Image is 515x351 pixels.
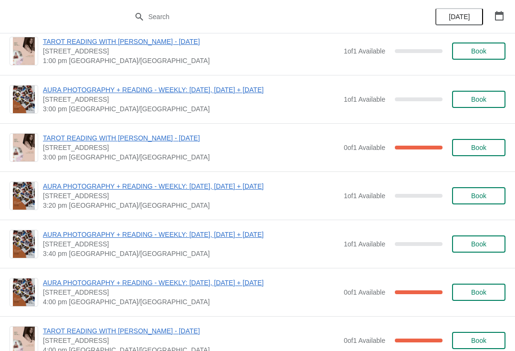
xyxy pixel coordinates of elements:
[43,297,339,307] span: 4:00 pm [GEOGRAPHIC_DATA]/[GEOGRAPHIC_DATA]
[471,192,486,200] span: Book
[43,249,339,258] span: 3:40 pm [GEOGRAPHIC_DATA]/[GEOGRAPHIC_DATA]
[452,43,505,60] button: Book
[344,47,385,55] span: 1 of 1 Available
[43,336,339,345] span: [STREET_ADDRESS]
[43,152,339,162] span: 3:00 pm [GEOGRAPHIC_DATA]/[GEOGRAPHIC_DATA]
[344,240,385,248] span: 1 of 1 Available
[43,56,339,65] span: 1:00 pm [GEOGRAPHIC_DATA]/[GEOGRAPHIC_DATA]
[471,47,486,55] span: Book
[471,144,486,151] span: Book
[471,288,486,296] span: Book
[13,85,35,113] img: AURA PHOTOGRAPHY + READING - WEEKLY: FRIDAY, SATURDAY + SUNDAY | 74 Broadway Market, London, UK |...
[43,37,339,46] span: TAROT READING WITH [PERSON_NAME] - [DATE]
[471,240,486,248] span: Book
[452,139,505,156] button: Book
[13,230,35,258] img: AURA PHOTOGRAPHY + READING - WEEKLY: FRIDAY, SATURDAY + SUNDAY | 74 Broadway Market, London, UK |...
[43,191,339,201] span: [STREET_ADDRESS]
[43,287,339,297] span: [STREET_ADDRESS]
[148,8,386,25] input: Search
[449,13,470,21] span: [DATE]
[452,91,505,108] button: Book
[452,187,505,204] button: Book
[43,95,339,104] span: [STREET_ADDRESS]
[43,326,339,336] span: TAROT READING WITH [PERSON_NAME] - [DATE]
[344,144,385,151] span: 0 of 1 Available
[13,182,35,210] img: AURA PHOTOGRAPHY + READING - WEEKLY: FRIDAY, SATURDAY + SUNDAY | 74 Broadway Market, London, UK |...
[435,8,483,25] button: [DATE]
[43,104,339,114] span: 3:00 pm [GEOGRAPHIC_DATA]/[GEOGRAPHIC_DATA]
[43,133,339,143] span: TAROT READING WITH [PERSON_NAME] - [DATE]
[43,46,339,56] span: [STREET_ADDRESS]
[43,230,339,239] span: AURA PHOTOGRAPHY + READING - WEEKLY: [DATE], [DATE] + [DATE]
[13,37,35,65] img: TAROT READING WITH FRANCESCA - 23RD AUGUST | 74 Broadway Market, London, UK | 1:00 pm Europe/London
[344,192,385,200] span: 1 of 1 Available
[13,134,35,161] img: TAROT READING WITH FRANCESCA - 23RD AUGUST | 74 Broadway Market, London, UK | 3:00 pm Europe/London
[452,284,505,301] button: Book
[452,235,505,253] button: Book
[344,288,385,296] span: 0 of 1 Available
[452,332,505,349] button: Book
[13,278,35,306] img: AURA PHOTOGRAPHY + READING - WEEKLY: FRIDAY, SATURDAY + SUNDAY | 74 Broadway Market, London, UK |...
[344,96,385,103] span: 1 of 1 Available
[43,143,339,152] span: [STREET_ADDRESS]
[43,201,339,210] span: 3:20 pm [GEOGRAPHIC_DATA]/[GEOGRAPHIC_DATA]
[344,337,385,344] span: 0 of 1 Available
[43,181,339,191] span: AURA PHOTOGRAPHY + READING - WEEKLY: [DATE], [DATE] + [DATE]
[471,96,486,103] span: Book
[43,239,339,249] span: [STREET_ADDRESS]
[43,85,339,95] span: AURA PHOTOGRAPHY + READING - WEEKLY: [DATE], [DATE] + [DATE]
[43,278,339,287] span: AURA PHOTOGRAPHY + READING - WEEKLY: [DATE], [DATE] + [DATE]
[471,337,486,344] span: Book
